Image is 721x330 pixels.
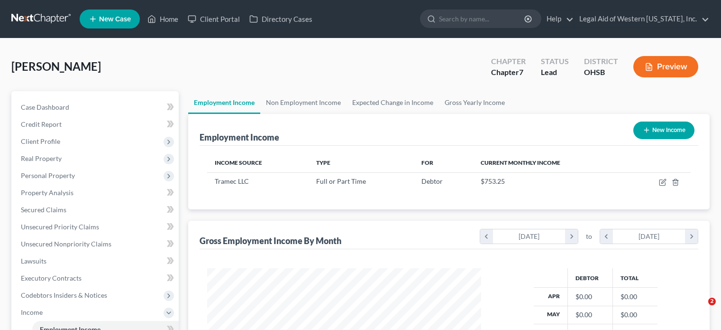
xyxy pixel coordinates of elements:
span: Current Monthly Income [481,159,560,166]
a: Help [542,10,574,28]
div: Gross Employment Income By Month [200,235,341,246]
a: Legal Aid of Western [US_STATE], Inc. [575,10,709,28]
a: Secured Claims [13,201,179,218]
button: Preview [633,56,698,77]
span: to [586,232,592,241]
span: Full or Part Time [316,177,366,185]
span: Personal Property [21,171,75,179]
span: Type [316,159,330,166]
a: Property Analysis [13,184,179,201]
i: chevron_right [685,229,698,244]
i: chevron_left [480,229,493,244]
span: Income [21,308,43,316]
a: Employment Income [188,91,260,114]
span: Income Source [215,159,262,166]
span: Secured Claims [21,206,66,214]
span: Executory Contracts [21,274,82,282]
span: Case Dashboard [21,103,69,111]
span: Client Profile [21,137,60,145]
iframe: Intercom live chat [689,298,712,321]
span: For [421,159,433,166]
a: Non Employment Income [260,91,347,114]
div: $0.00 [575,292,605,302]
div: Chapter [491,67,526,78]
input: Search by name... [439,10,526,28]
div: Employment Income [200,132,279,143]
th: Total [612,268,657,287]
a: Directory Cases [245,10,317,28]
a: Credit Report [13,116,179,133]
a: Unsecured Nonpriority Claims [13,236,179,253]
span: Real Property [21,154,62,162]
span: Debtor [421,177,443,185]
a: Case Dashboard [13,99,179,116]
div: Status [541,56,569,67]
span: Tramec LLC [215,177,249,185]
div: Lead [541,67,569,78]
a: Expected Change in Income [347,91,439,114]
a: Home [143,10,183,28]
a: Client Portal [183,10,245,28]
span: 2 [708,298,716,305]
div: Chapter [491,56,526,67]
i: chevron_right [565,229,578,244]
span: Credit Report [21,120,62,128]
th: Apr [534,288,568,306]
button: New Income [633,122,694,139]
td: $0.00 [612,306,657,324]
span: Unsecured Priority Claims [21,223,99,231]
div: [DATE] [613,229,685,244]
th: May [534,306,568,324]
span: 7 [519,67,523,76]
span: Lawsuits [21,257,46,265]
a: Lawsuits [13,253,179,270]
div: OHSB [584,67,618,78]
td: $0.00 [612,288,657,306]
span: Property Analysis [21,189,73,197]
span: New Case [99,16,131,23]
th: Debtor [567,268,612,287]
span: [PERSON_NAME] [11,59,101,73]
span: $753.25 [481,177,505,185]
a: Unsecured Priority Claims [13,218,179,236]
a: Executory Contracts [13,270,179,287]
div: [DATE] [493,229,566,244]
div: $0.00 [575,310,605,320]
i: chevron_left [600,229,613,244]
a: Gross Yearly Income [439,91,511,114]
span: Unsecured Nonpriority Claims [21,240,111,248]
div: District [584,56,618,67]
span: Codebtors Insiders & Notices [21,291,107,299]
